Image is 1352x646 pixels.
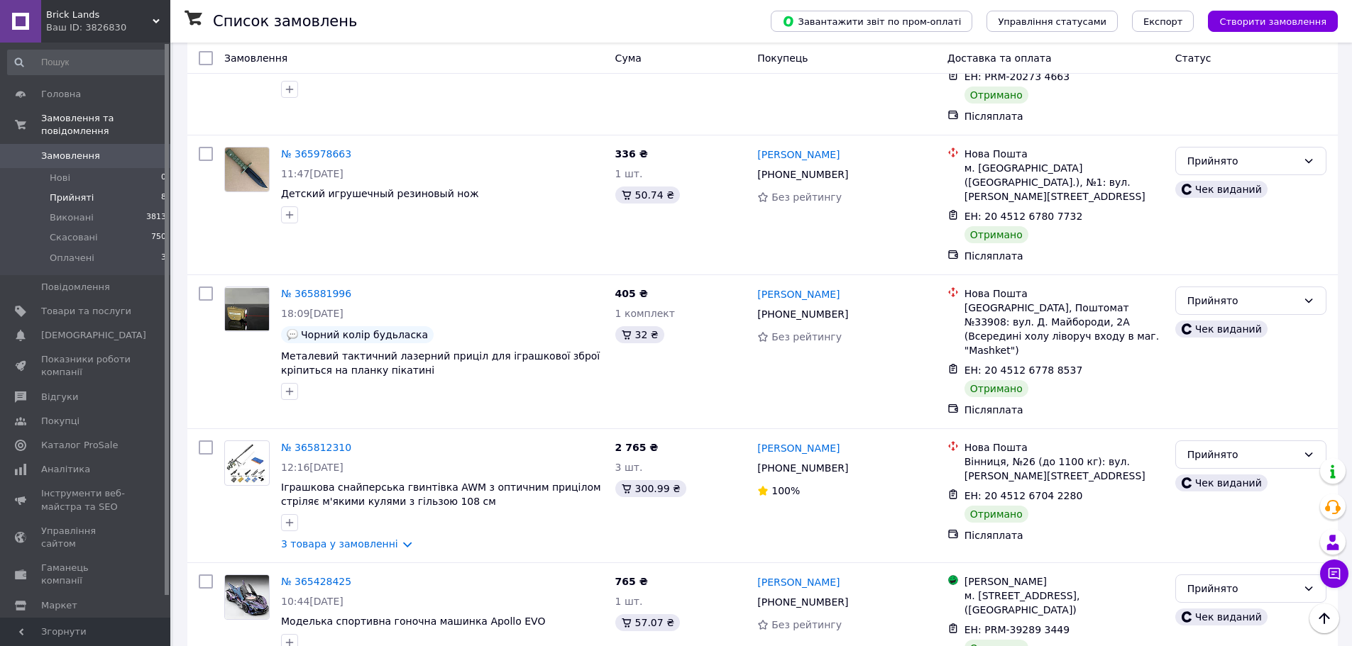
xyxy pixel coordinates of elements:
[41,562,131,587] span: Гаманець компанії
[7,50,167,75] input: Пошук
[771,619,842,630] span: Без рейтингу
[1187,293,1297,308] div: Прийнято
[615,462,643,473] span: 3 шт.
[1320,559,1348,588] button: Чат з покупцем
[50,231,98,244] span: Скасовані
[281,168,344,179] span: 11:47[DATE]
[771,485,800,496] span: 100%
[615,576,648,587] span: 765 ₴
[41,391,78,403] span: Відгуки
[964,490,1083,501] span: ЕН: 20 4512 6704 2280
[281,462,344,473] span: 12:16[DATE]
[224,440,270,486] a: Фото товару
[964,455,1164,483] div: Вінниця, №26 (до 1100 кг): вул. [PERSON_NAME][STREET_ADDRESS]
[161,172,166,184] span: 0
[964,380,1028,397] div: Отримано
[964,624,1070,635] span: ЕН: PRM-39289 3449
[964,574,1164,589] div: [PERSON_NAME]
[771,191,842,203] span: Без рейтингу
[281,616,545,627] a: Моделька спортивна гоночна машинка Apollo EVO
[964,109,1164,123] div: Післяплата
[964,301,1164,357] div: [GEOGRAPHIC_DATA], Поштомат №33908: вул. Д. Майбороди, 2А (Всередині холу ліворуч входу в маг. "M...
[757,462,848,474] span: [PHONE_NUMBER]
[46,9,153,21] span: Brick Lands
[50,191,94,204] span: Прийняті
[757,52,808,64] span: Покупець
[1309,603,1339,633] button: Наверх
[281,538,398,550] a: 3 товара у замовленні
[771,11,972,32] button: Завантажити звіт по пром-оплаті
[1219,16,1326,27] span: Створити замовлення
[41,305,131,318] span: Товари та послуги
[964,71,1070,82] span: ЕН: PRM-20273 4663
[615,148,648,160] span: 336 ₴
[1175,608,1268,625] div: Чек виданий
[782,15,961,28] span: Завантажити звіт по пром-оплаті
[281,350,600,376] a: Металевий тактичний лазерний приціл для іграшкової зброї кріпиться на планку пікатині
[281,288,351,299] a: № 365881996
[50,252,94,264] span: Оплачені
[224,286,270,332] a: Фото товару
[757,575,840,589] a: [PERSON_NAME]
[41,439,118,452] span: Каталог ProSale
[213,13,357,30] h1: Список замовлень
[225,147,269,191] img: Фото товару
[964,528,1164,542] div: Післяплата
[615,442,659,453] span: 2 765 ₴
[41,463,90,476] span: Аналітика
[224,52,287,64] span: Замовлення
[281,481,601,507] a: Іграшкова снайперська гвинтівка AWM з оптичним прицілом стріляє м'якими кулями з гільзою 108 см
[224,574,270,620] a: Фото товару
[1187,447,1297,462] div: Прийнято
[1194,15,1338,26] a: Створити замовлення
[615,288,648,299] span: 405 ₴
[225,443,269,483] img: Фото товару
[964,211,1083,222] span: ЕН: 20 4512 6780 7732
[1175,181,1268,198] div: Чек виданий
[225,288,269,331] img: Фото товару
[947,52,1052,64] span: Доставка та оплата
[41,599,77,612] span: Маркет
[46,21,170,34] div: Ваш ID: 3826830
[41,525,131,550] span: Управління сайтом
[1208,11,1338,32] button: Створити замовлення
[1175,474,1268,491] div: Чек виданий
[146,211,166,224] span: 3813
[964,403,1164,417] div: Післяплата
[1175,321,1268,338] div: Чек виданий
[281,148,351,160] a: № 365978663
[757,169,848,180] span: [PHONE_NUMBER]
[615,326,664,343] div: 32 ₴
[964,87,1028,104] div: Отримано
[964,286,1164,301] div: Нова Пошта
[41,487,131,513] span: Інструменти веб-майстра та SEO
[986,11,1118,32] button: Управління статусами
[615,614,680,631] div: 57.07 ₴
[161,191,166,204] span: 8
[757,308,848,320] span: [PHONE_NUMBER]
[615,480,686,497] div: 300.99 ₴
[301,329,428,340] span: Чорний колір будьласка
[998,16,1106,27] span: Управління статусами
[615,186,680,204] div: 50.74 ₴
[41,353,131,379] span: Показники роботи компанії
[1132,11,1194,32] button: Експорт
[41,150,100,162] span: Замовлення
[41,329,146,342] span: [DEMOGRAPHIC_DATA]
[615,168,643,179] span: 1 шт.
[41,415,79,428] span: Покупці
[225,575,269,619] img: Фото товару
[757,596,848,608] span: [PHONE_NUMBER]
[964,589,1164,617] div: м. [STREET_ADDRESS], ([GEOGRAPHIC_DATA])
[281,576,351,587] a: № 365428425
[224,147,270,192] a: Фото товару
[281,188,479,199] a: Детский игрушечный резиновый нож
[771,331,842,343] span: Без рейтингу
[41,88,81,101] span: Головна
[964,364,1083,376] span: ЕН: 20 4512 6778 8537
[41,281,110,294] span: Повідомлення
